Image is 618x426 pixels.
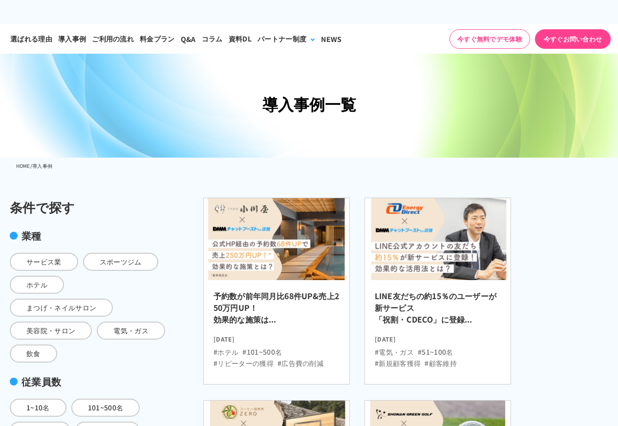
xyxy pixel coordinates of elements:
h1: 導入事例一覧 [16,92,602,116]
span: 1~10名 [10,399,66,417]
a: LINE友だちの約15％のユーザーが新サービス「祝割・CDECO」に登録... [DATE] #電気・ガス#51~100名#新規顧客獲得#顧客維持 [364,198,511,385]
li: #ホテル [213,347,238,357]
li: #リピーターの獲得 [213,358,274,368]
div: 業種 [10,228,166,243]
h2: 予約数が前年同月比68件UP&売上250万円UP！ 効果的な施策は... [213,290,340,331]
a: NEWS [318,24,344,54]
span: 美容院・サロン [10,322,92,340]
a: 資料DL [226,24,255,54]
div: 条件で探す [10,198,166,217]
a: 予約数が前年同月比68件UP&売上250万円UP！効果的な施策は... [DATE] #ホテル#101~500名#リピーターの獲得#広告費の削減 [203,198,350,385]
a: Q&A [178,24,199,54]
span: スポーツジム [83,253,158,271]
li: #101~500名 [242,347,282,357]
span: 電気・ガス [97,322,165,340]
div: パートナー制度 [257,34,306,44]
a: 今すぐお問い合わせ [535,29,611,49]
time: [DATE] [375,331,501,343]
span: サービス業 [10,253,78,271]
li: #広告費の削減 [277,358,323,368]
li: #電気・ガス [375,347,414,357]
a: HOME [16,162,30,169]
a: 導入事例 [55,24,89,54]
a: 今すぐ無料でデモ体験 [449,29,530,49]
div: 従業員数 [10,374,166,389]
span: ホテル [10,276,64,294]
li: #新規顧客獲得 [375,358,421,368]
a: 料金プラン [137,24,178,54]
a: コラム [199,24,226,54]
span: まつげ・ネイルサロン [10,299,113,317]
li: / [30,160,32,172]
span: 101~500名 [71,399,140,417]
h2: LINE友だちの約15％のユーザーが新サービス 「祝割・CDECO」に登録... [375,290,501,331]
a: ご利用の流れ [89,24,137,54]
time: [DATE] [213,331,340,343]
li: #51~100名 [418,347,453,357]
li: #顧客維持 [425,358,457,368]
li: 導入事例 [32,160,52,172]
span: 飲食 [10,345,57,363]
a: 選ばれる理由 [7,24,55,54]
